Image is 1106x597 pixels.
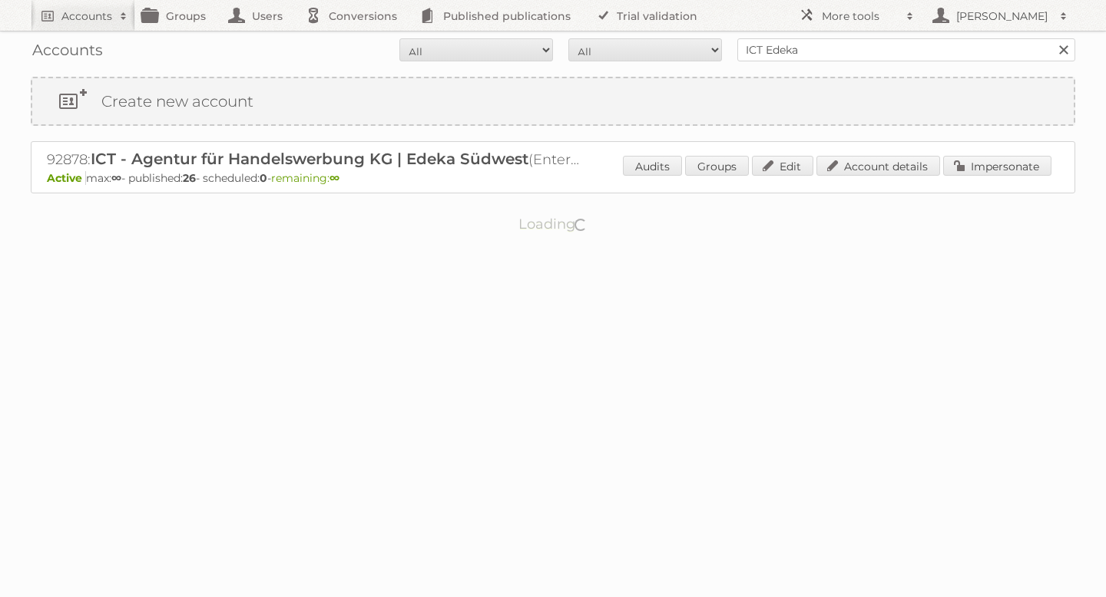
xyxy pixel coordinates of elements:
h2: Accounts [61,8,112,24]
a: Impersonate [943,156,1051,176]
strong: 0 [260,171,267,185]
a: Edit [752,156,813,176]
h2: 92878: (Enterprise ∞) - TRIAL [47,150,584,170]
a: Audits [623,156,682,176]
h2: More tools [822,8,899,24]
strong: 26 [183,171,196,185]
h2: [PERSON_NAME] [952,8,1052,24]
strong: ∞ [329,171,339,185]
a: Account details [816,156,940,176]
span: ICT - Agentur für Handelswerbung KG | Edeka Südwest [91,150,528,168]
p: Loading [470,209,637,239]
a: Groups [685,156,749,176]
strong: ∞ [111,171,121,185]
p: max: - published: - scheduled: - [47,171,1059,185]
span: remaining: [271,171,339,185]
span: Active [47,171,86,185]
a: Create new account [32,78,1074,124]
